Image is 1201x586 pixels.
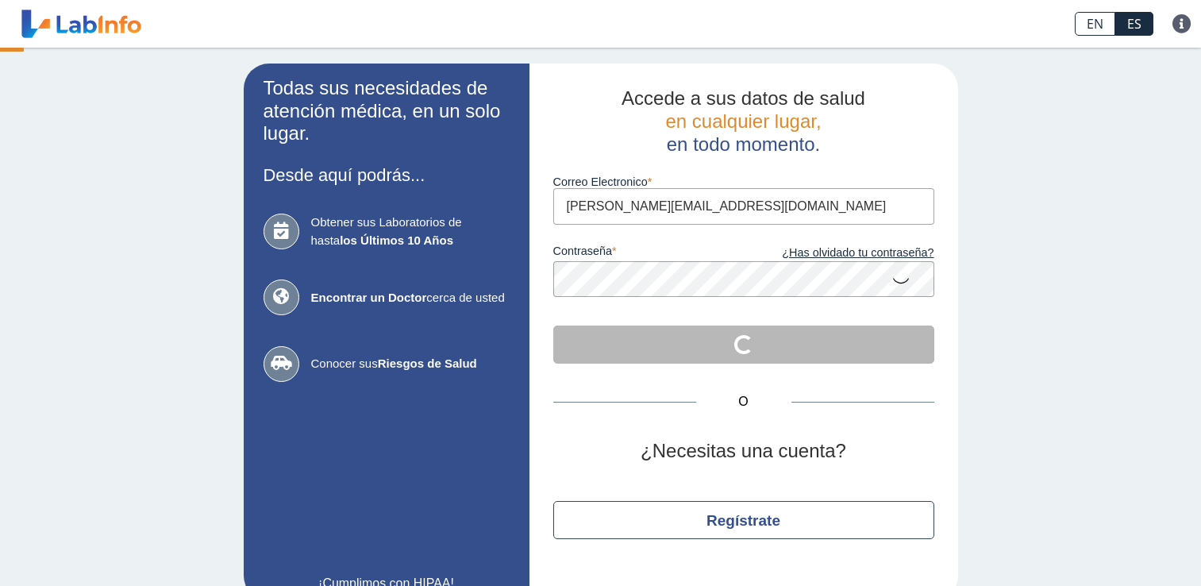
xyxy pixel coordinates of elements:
button: Regístrate [553,501,934,539]
label: Correo Electronico [553,175,934,188]
h2: ¿Necesitas una cuenta? [553,440,934,463]
h2: Todas sus necesidades de atención médica, en un solo lugar. [264,77,510,145]
span: en todo momento. [667,133,820,155]
span: Conocer sus [311,355,510,373]
a: ¿Has olvidado tu contraseña? [744,245,934,262]
iframe: Help widget launcher [1060,524,1184,569]
a: ES [1115,12,1153,36]
b: los Últimos 10 Años [340,233,453,247]
b: Encontrar un Doctor [311,291,427,304]
h3: Desde aquí podrás... [264,165,510,185]
a: EN [1075,12,1115,36]
span: Accede a sus datos de salud [622,87,865,109]
label: contraseña [553,245,744,262]
span: cerca de usted [311,289,510,307]
b: Riesgos de Salud [378,357,477,370]
span: en cualquier lugar, [665,110,821,132]
span: O [696,392,791,411]
span: Obtener sus Laboratorios de hasta [311,214,510,249]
